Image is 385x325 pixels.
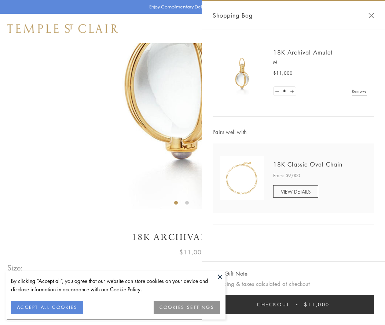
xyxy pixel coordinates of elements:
[273,59,367,66] p: M
[154,301,220,314] button: COOKIES SETTINGS
[273,172,300,179] span: From: $9,000
[304,300,330,309] span: $11,000
[213,128,374,136] span: Pairs well with
[368,13,374,18] button: Close Shopping Bag
[281,188,311,195] span: VIEW DETAILS
[213,279,374,288] p: Shipping & taxes calculated at checkout
[11,277,220,294] div: By clicking “Accept all”, you agree that our website can store cookies on your device and disclos...
[213,269,247,278] button: Add Gift Note
[149,3,232,11] p: Enjoy Complimentary Delivery & Returns
[220,51,264,95] img: 18K Archival Amulet
[7,262,23,274] span: Size:
[352,87,367,95] a: Remove
[7,231,378,244] h1: 18K Archival Amulet
[273,185,318,198] a: VIEW DETAILS
[213,11,253,20] span: Shopping Bag
[220,156,264,200] img: N88865-OV18
[273,70,293,77] span: $11,000
[274,87,281,96] a: Set quantity to 0
[288,87,296,96] a: Set quantity to 2
[11,301,83,314] button: ACCEPT ALL COOKIES
[273,160,342,168] a: 18K Classic Oval Chain
[257,300,290,309] span: Checkout
[213,295,374,314] button: Checkout $11,000
[179,247,206,257] span: $11,000
[273,48,333,56] a: 18K Archival Amulet
[7,24,118,33] img: Temple St. Clair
